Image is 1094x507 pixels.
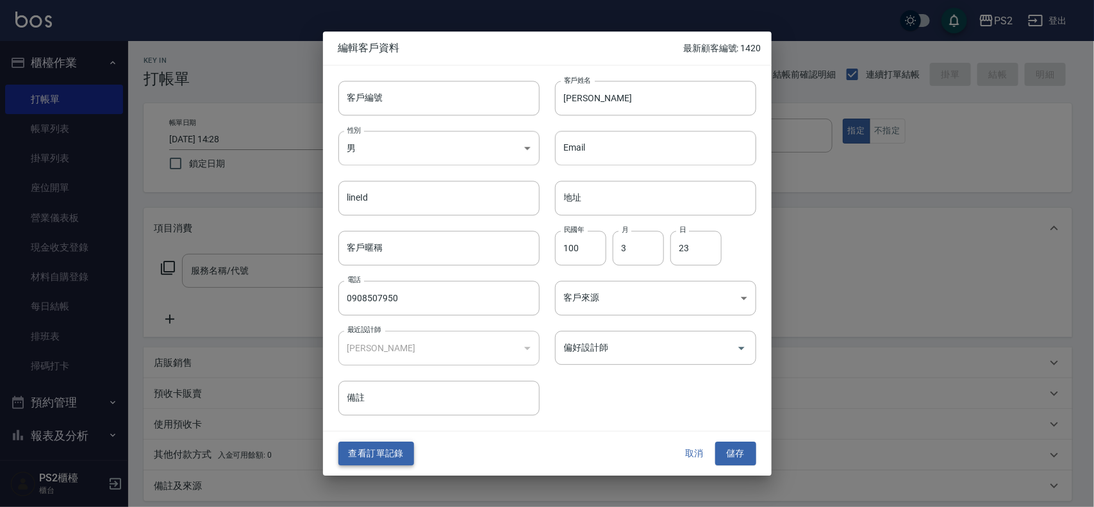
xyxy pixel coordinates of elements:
button: 查看訂單記錄 [338,442,414,466]
button: 取消 [674,442,715,466]
div: [PERSON_NAME] [338,331,540,365]
label: 性別 [347,125,361,135]
button: 儲存 [715,442,756,466]
label: 客戶姓名 [564,75,591,85]
div: 男 [338,131,540,165]
span: 編輯客戶資料 [338,42,684,54]
p: 最新顧客編號: 1420 [683,42,761,55]
label: 最近設計師 [347,325,381,335]
label: 電話 [347,275,361,285]
label: 日 [679,225,686,235]
label: 民國年 [564,225,584,235]
button: Open [731,338,752,358]
label: 月 [622,225,628,235]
